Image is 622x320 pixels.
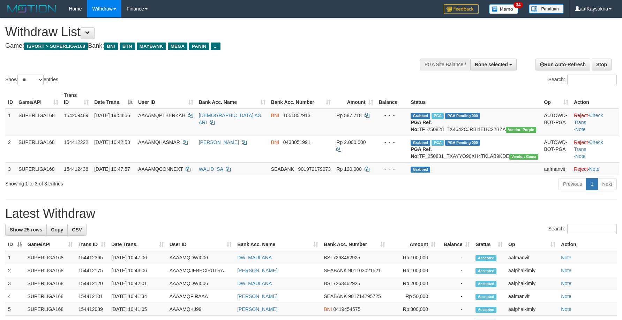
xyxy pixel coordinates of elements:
[167,264,234,277] td: AAAAMQJEBECIPUTRA
[25,290,76,303] td: SUPERLIGA168
[535,59,590,70] a: Run Auto-Refresh
[574,113,588,118] a: Reject
[348,294,381,299] span: Copy 901714295725 to clipboard
[94,113,130,118] span: [DATE] 19:54:56
[135,89,196,109] th: User ID: activate to sort column ascending
[5,89,16,109] th: ID
[408,89,541,109] th: Status
[505,290,558,303] td: aafmanvit
[25,238,76,251] th: Game/API: activate to sort column ascending
[67,224,87,236] a: CSV
[76,264,108,277] td: 154412175
[571,89,619,109] th: Action
[167,251,234,264] td: AAAAMQDWI006
[445,113,480,119] span: PGA Pending
[5,303,25,316] td: 5
[120,43,135,50] span: BTN
[237,255,272,260] a: DWI MAULANA
[475,268,496,274] span: Accepted
[324,255,332,260] span: BSI
[16,162,61,175] td: SUPERLIGA168
[94,139,130,145] span: [DATE] 10:42:53
[548,224,617,234] label: Search:
[475,62,508,67] span: None selected
[108,303,167,316] td: [DATE] 10:41:05
[234,238,321,251] th: Bank Acc. Name: activate to sort column ascending
[559,178,586,190] a: Previous
[25,303,76,316] td: SUPERLIGA168
[571,136,619,162] td: · ·
[271,139,279,145] span: BNI
[548,75,617,85] label: Search:
[76,238,108,251] th: Trans ID: activate to sort column ascending
[196,89,268,109] th: Bank Acc. Name: activate to sort column ascending
[388,238,439,251] th: Amount: activate to sort column ascending
[283,113,310,118] span: Copy 1651852913 to clipboard
[561,281,571,286] a: Note
[411,167,430,173] span: Grabbed
[16,89,61,109] th: Game/API: activate to sort column ascending
[388,264,439,277] td: Rp 100,000
[333,255,360,260] span: Copy 7263462925 to clipboard
[324,294,347,299] span: SEABANK
[167,277,234,290] td: AAAAMQDWI006
[5,207,617,221] h1: Latest Withdraw
[46,224,68,236] a: Copy
[388,290,439,303] td: Rp 50,000
[529,4,564,14] img: panduan.png
[505,238,558,251] th: Op: activate to sort column ascending
[592,59,612,70] a: Stop
[237,306,277,312] a: [PERSON_NAME]
[514,2,523,8] span: 34
[24,43,88,50] span: ISPORT > SUPERLIGA168
[505,264,558,277] td: aafphalkimly
[61,89,91,109] th: Trans ID: activate to sort column ascending
[268,89,334,109] th: Bank Acc. Number: activate to sort column ascending
[237,281,272,286] a: DWI MAULANA
[505,277,558,290] td: aafphalkimly
[541,136,571,162] td: AUTOWD-BOT-PGA
[237,268,277,273] a: [PERSON_NAME]
[168,43,188,50] span: MEGA
[598,178,617,190] a: Next
[336,113,361,118] span: Rp 587.718
[108,251,167,264] td: [DATE] 10:47:06
[509,154,539,160] span: Vendor URL: https://trx31.1velocity.biz
[51,227,63,233] span: Copy
[574,139,603,152] a: Check Trans
[411,113,430,119] span: Grabbed
[567,224,617,234] input: Search:
[138,113,185,118] span: AAAAMQPTBERKAH
[470,59,517,70] button: None selected
[561,268,571,273] a: Note
[72,227,82,233] span: CSV
[5,224,47,236] a: Show 25 rows
[558,238,617,251] th: Action
[439,290,473,303] td: -
[561,255,571,260] a: Note
[333,281,360,286] span: Copy 7263462925 to clipboard
[25,251,76,264] td: SUPERLIGA168
[324,306,332,312] span: BNI
[541,162,571,175] td: aafmanvit
[475,281,496,287] span: Accepted
[76,251,108,264] td: 154412365
[574,139,588,145] a: Reject
[506,127,536,133] span: Vendor URL: https://trx4.1velocity.biz
[237,294,277,299] a: [PERSON_NAME]
[108,277,167,290] td: [DATE] 10:42:01
[574,113,603,125] a: Check Trans
[271,113,279,118] span: BNI
[408,136,541,162] td: TF_250831_TXAYYO90XH4TKLAB9KDE
[388,251,439,264] td: Rp 100,000
[541,89,571,109] th: Op: activate to sort column ascending
[561,306,571,312] a: Note
[108,290,167,303] td: [DATE] 10:41:34
[541,109,571,136] td: AUTOWD-BOT-PGA
[91,89,135,109] th: Date Trans.: activate to sort column descending
[571,162,619,175] td: ·
[321,238,388,251] th: Bank Acc. Number: activate to sort column ascending
[575,153,586,159] a: Note
[64,139,88,145] span: 154412222
[505,303,558,316] td: aafphalkimly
